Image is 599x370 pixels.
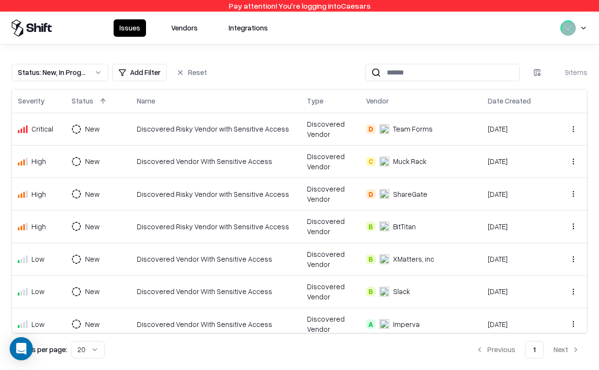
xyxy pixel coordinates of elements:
[18,67,87,77] div: Status : New, In Progress
[18,96,44,106] div: Severity
[10,337,33,360] div: Open Intercom Messenger
[72,153,117,170] button: New
[137,189,295,199] div: Discovered Risky Vendor with Sensitive Access
[380,222,389,231] img: BitTitan
[85,254,100,264] div: New
[366,124,376,134] div: D
[112,64,167,81] button: Add Filter
[137,222,295,232] div: Discovered Risky Vendor with Sensitive Access
[85,286,100,296] div: New
[85,319,100,329] div: New
[72,218,117,235] button: New
[114,19,146,37] button: Issues
[307,216,354,237] div: Discovered Vendor
[366,189,376,199] div: D
[488,286,552,296] div: [DATE]
[380,254,389,264] img: xMatters, inc
[380,287,389,296] img: Slack
[171,64,213,81] button: Reset
[85,189,100,199] div: New
[393,254,434,264] div: XMatters, inc
[307,96,323,106] div: Type
[137,124,295,134] div: Discovered Risky Vendor with Sensitive Access
[380,157,389,166] img: Muck Rack
[488,189,552,199] div: [DATE]
[31,286,44,296] div: Low
[31,156,46,166] div: High
[366,157,376,166] div: C
[72,315,117,333] button: New
[223,19,274,37] button: Integrations
[31,189,46,199] div: High
[72,120,117,138] button: New
[366,319,376,329] div: A
[72,185,117,203] button: New
[366,287,376,296] div: B
[307,281,354,302] div: Discovered Vendor
[380,189,389,199] img: ShareGate
[31,124,53,134] div: Critical
[488,156,552,166] div: [DATE]
[85,156,100,166] div: New
[307,119,354,139] div: Discovered Vendor
[307,184,354,204] div: Discovered Vendor
[393,319,420,329] div: Imperva
[393,124,433,134] div: Team Forms
[549,67,587,77] div: 9 items
[380,319,389,329] img: Imperva
[525,341,544,358] button: 1
[393,222,416,232] div: BitTitan
[85,222,100,232] div: New
[165,19,204,37] button: Vendors
[137,96,155,106] div: Name
[488,96,531,106] div: Date Created
[393,189,427,199] div: ShareGate
[31,254,44,264] div: Low
[307,314,354,334] div: Discovered Vendor
[31,319,44,329] div: Low
[72,283,117,300] button: New
[12,344,67,355] p: Results per page:
[468,341,587,358] nav: pagination
[380,124,389,134] img: Team Forms
[488,254,552,264] div: [DATE]
[307,151,354,172] div: Discovered Vendor
[31,222,46,232] div: High
[488,222,552,232] div: [DATE]
[307,249,354,269] div: Discovered Vendor
[137,254,295,264] div: Discovered Vendor With Sensitive Access
[72,251,117,268] button: New
[393,286,410,296] div: Slack
[366,222,376,231] div: B
[366,96,389,106] div: Vendor
[393,156,426,166] div: Muck Rack
[488,319,552,329] div: [DATE]
[137,319,295,329] div: Discovered Vendor With Sensitive Access
[72,96,93,106] div: Status
[137,156,295,166] div: Discovered Vendor With Sensitive Access
[366,254,376,264] div: B
[137,286,295,296] div: Discovered Vendor With Sensitive Access
[488,124,552,134] div: [DATE]
[85,124,100,134] div: New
